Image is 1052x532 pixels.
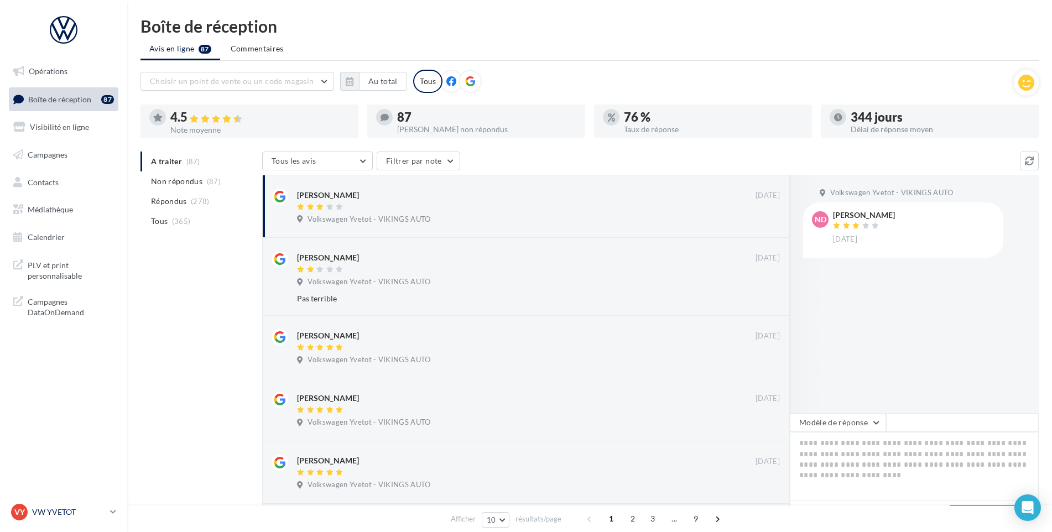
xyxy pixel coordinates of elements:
[756,457,780,467] span: [DATE]
[28,294,114,318] span: Campagnes DataOnDemand
[756,253,780,263] span: [DATE]
[101,95,114,104] div: 87
[297,293,708,304] div: Pas terrible
[602,510,620,528] span: 1
[140,18,1039,34] div: Boîte de réception
[756,191,780,201] span: [DATE]
[451,514,476,524] span: Afficher
[170,126,350,134] div: Note moyenne
[7,116,121,139] a: Visibilité en ligne
[7,171,121,194] a: Contacts
[7,60,121,83] a: Opérations
[28,150,67,159] span: Campagnes
[28,258,114,281] span: PLV et print personnalisable
[790,413,886,432] button: Modèle de réponse
[644,510,662,528] span: 3
[308,215,430,225] span: Volkswagen Yvetot - VIKINGS AUTO
[151,216,168,227] span: Tous
[29,66,67,76] span: Opérations
[833,234,857,244] span: [DATE]
[150,76,314,86] span: Choisir un point de vente ou un code magasin
[377,152,460,170] button: Filtrer par note
[7,253,121,286] a: PLV et print personnalisable
[28,177,59,186] span: Contacts
[30,122,89,132] span: Visibilité en ligne
[231,43,284,54] span: Commentaires
[830,188,953,198] span: Volkswagen Yvetot - VIKINGS AUTO
[297,252,359,263] div: [PERSON_NAME]
[624,111,803,123] div: 76 %
[397,126,576,133] div: [PERSON_NAME] non répondus
[359,72,407,91] button: Au total
[172,217,191,226] span: (365)
[687,510,705,528] span: 9
[851,111,1030,123] div: 344 jours
[14,507,25,518] span: VY
[151,196,187,207] span: Répondus
[7,198,121,221] a: Médiathèque
[308,277,430,287] span: Volkswagen Yvetot - VIKINGS AUTO
[297,190,359,201] div: [PERSON_NAME]
[340,72,407,91] button: Au total
[851,126,1030,133] div: Délai de réponse moyen
[297,455,359,466] div: [PERSON_NAME]
[624,510,642,528] span: 2
[833,211,895,219] div: [PERSON_NAME]
[170,111,350,124] div: 4.5
[308,480,430,490] span: Volkswagen Yvetot - VIKINGS AUTO
[28,94,91,103] span: Boîte de réception
[297,393,359,404] div: [PERSON_NAME]
[756,394,780,404] span: [DATE]
[7,290,121,322] a: Campagnes DataOnDemand
[482,512,510,528] button: 10
[28,205,73,214] span: Médiathèque
[756,331,780,341] span: [DATE]
[665,510,683,528] span: ...
[815,214,826,225] span: ND
[624,126,803,133] div: Taux de réponse
[308,418,430,427] span: Volkswagen Yvetot - VIKINGS AUTO
[262,152,373,170] button: Tous les avis
[7,226,121,249] a: Calendrier
[32,507,106,518] p: VW YVETOT
[397,111,576,123] div: 87
[191,197,210,206] span: (278)
[7,143,121,166] a: Campagnes
[272,156,316,165] span: Tous les avis
[487,515,496,524] span: 10
[1014,494,1041,521] div: Open Intercom Messenger
[297,330,359,341] div: [PERSON_NAME]
[308,355,430,365] span: Volkswagen Yvetot - VIKINGS AUTO
[7,87,121,111] a: Boîte de réception87
[413,70,442,93] div: Tous
[28,232,65,242] span: Calendrier
[207,177,221,186] span: (87)
[151,176,202,187] span: Non répondus
[9,502,118,523] a: VY VW YVETOT
[515,514,561,524] span: résultats/page
[140,72,334,91] button: Choisir un point de vente ou un code magasin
